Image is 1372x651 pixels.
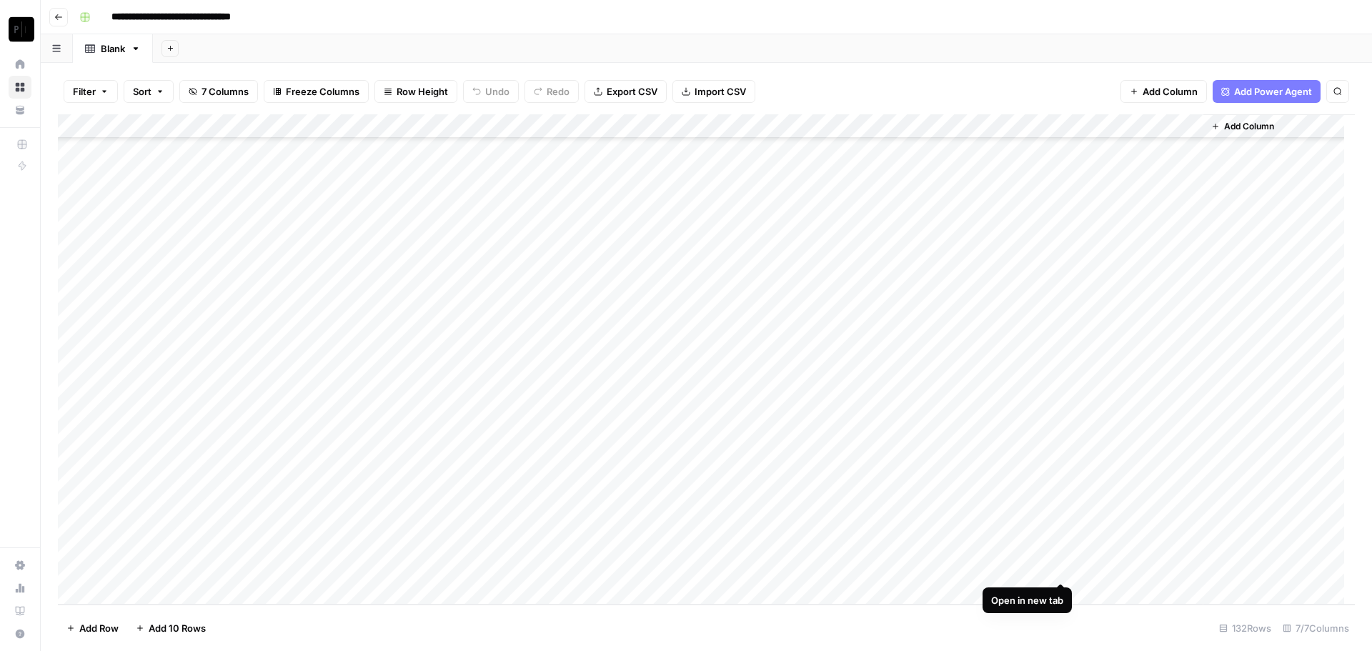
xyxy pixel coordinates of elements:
[585,80,667,103] button: Export CSV
[127,617,214,640] button: Add 10 Rows
[1120,80,1207,103] button: Add Column
[991,593,1063,607] div: Open in new tab
[73,34,153,63] a: Blank
[485,84,509,99] span: Undo
[1277,617,1355,640] div: 7/7 Columns
[9,53,31,76] a: Home
[264,80,369,103] button: Freeze Columns
[58,617,127,640] button: Add Row
[1143,84,1198,99] span: Add Column
[1224,120,1274,133] span: Add Column
[9,577,31,600] a: Usage
[9,99,31,121] a: Your Data
[124,80,174,103] button: Sort
[1234,84,1312,99] span: Add Power Agent
[9,554,31,577] a: Settings
[101,41,125,56] div: Blank
[1213,80,1321,103] button: Add Power Agent
[9,16,34,42] img: Paragon Intel - Copyediting Logo
[133,84,151,99] span: Sort
[9,600,31,622] a: Learning Hub
[179,80,258,103] button: 7 Columns
[149,621,206,635] span: Add 10 Rows
[547,84,570,99] span: Redo
[9,76,31,99] a: Browse
[9,11,31,47] button: Workspace: Paragon Intel - Copyediting
[463,80,519,103] button: Undo
[607,84,657,99] span: Export CSV
[286,84,359,99] span: Freeze Columns
[73,84,96,99] span: Filter
[1213,617,1277,640] div: 132 Rows
[9,622,31,645] button: Help + Support
[64,80,118,103] button: Filter
[202,84,249,99] span: 7 Columns
[79,621,119,635] span: Add Row
[525,80,579,103] button: Redo
[397,84,448,99] span: Row Height
[1206,117,1280,136] button: Add Column
[672,80,755,103] button: Import CSV
[374,80,457,103] button: Row Height
[695,84,746,99] span: Import CSV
